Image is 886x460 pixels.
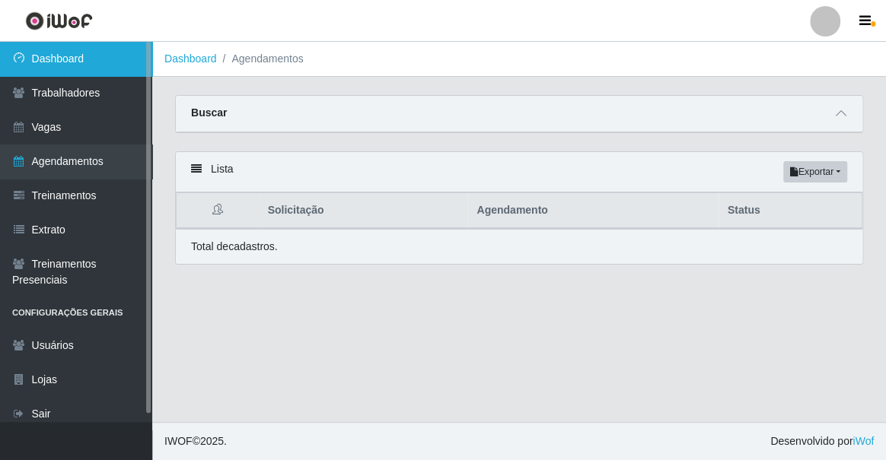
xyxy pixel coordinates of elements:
div: Lista [176,152,862,192]
span: IWOF [164,435,193,447]
a: iWof [853,435,874,447]
button: Exportar [783,161,847,182]
li: Agendamentos [217,51,304,67]
p: Total de cadastros. [191,239,278,255]
span: © 2025 . [164,433,227,449]
th: Status [719,193,862,229]
th: Solicitação [259,193,468,229]
th: Agendamento [467,193,718,229]
nav: breadcrumb [152,42,886,77]
span: Desenvolvido por [770,433,874,449]
img: CoreUI Logo [25,11,93,30]
a: Dashboard [164,52,217,65]
strong: Buscar [191,106,227,119]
